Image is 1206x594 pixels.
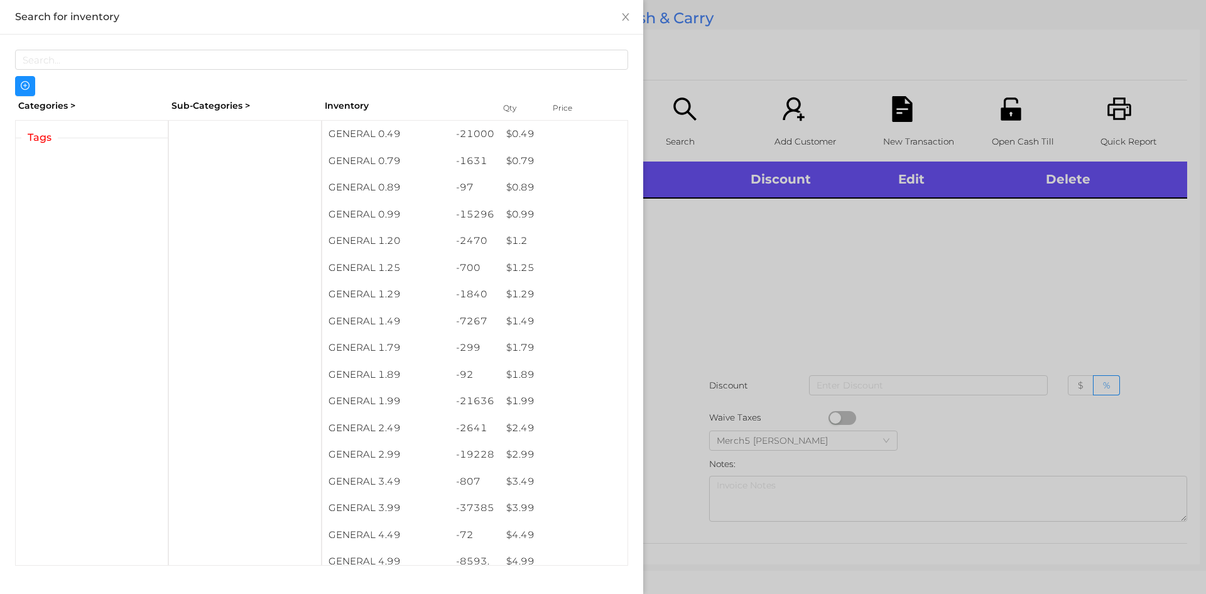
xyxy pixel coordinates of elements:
[500,228,627,255] div: $ 1.2
[450,174,501,201] div: -97
[322,548,450,575] div: GENERAL 4.99
[450,441,501,468] div: -19228
[500,441,627,468] div: $ 2.99
[450,281,501,308] div: -1840
[322,334,450,361] div: GENERAL 1.79
[21,130,58,145] span: Tags
[500,121,627,148] div: $ 0.49
[322,148,450,175] div: GENERAL 0.79
[450,334,501,361] div: -299
[322,495,450,522] div: GENERAL 3.99
[322,468,450,495] div: GENERAL 3.49
[322,121,450,148] div: GENERAL 0.49
[322,281,450,308] div: GENERAL 1.29
[450,388,501,415] div: -21636
[500,174,627,201] div: $ 0.89
[322,255,450,282] div: GENERAL 1.25
[450,468,501,495] div: -807
[450,495,501,522] div: -37385
[450,228,501,255] div: -2470
[500,99,538,117] div: Qty
[550,99,600,117] div: Price
[450,361,501,388] div: -92
[450,201,501,228] div: -15296
[15,50,628,70] input: Search...
[322,174,450,201] div: GENERAL 0.89
[500,334,627,361] div: $ 1.79
[500,495,627,522] div: $ 3.99
[450,121,501,148] div: -21000
[500,201,627,228] div: $ 0.99
[322,201,450,228] div: GENERAL 0.99
[450,148,501,175] div: -1631
[500,468,627,495] div: $ 3.49
[322,522,450,549] div: GENERAL 4.49
[621,12,631,22] i: icon: close
[322,415,450,442] div: GENERAL 2.49
[15,96,168,116] div: Categories >
[15,76,35,96] button: icon: plus-circle
[322,308,450,335] div: GENERAL 1.49
[500,361,627,388] div: $ 1.89
[500,415,627,442] div: $ 2.49
[500,548,627,575] div: $ 4.99
[500,255,627,282] div: $ 1.25
[15,10,628,24] div: Search for inventory
[450,522,501,549] div: -72
[322,388,450,415] div: GENERAL 1.99
[450,415,501,442] div: -2641
[450,255,501,282] div: -700
[500,308,627,335] div: $ 1.49
[500,522,627,549] div: $ 4.49
[500,388,627,415] div: $ 1.99
[322,361,450,388] div: GENERAL 1.89
[322,228,450,255] div: GENERAL 1.20
[500,281,627,308] div: $ 1.29
[322,441,450,468] div: GENERAL 2.99
[168,96,322,116] div: Sub-Categories >
[450,308,501,335] div: -7267
[450,548,501,589] div: -8593.5
[325,99,487,113] div: Inventory
[500,148,627,175] div: $ 0.79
